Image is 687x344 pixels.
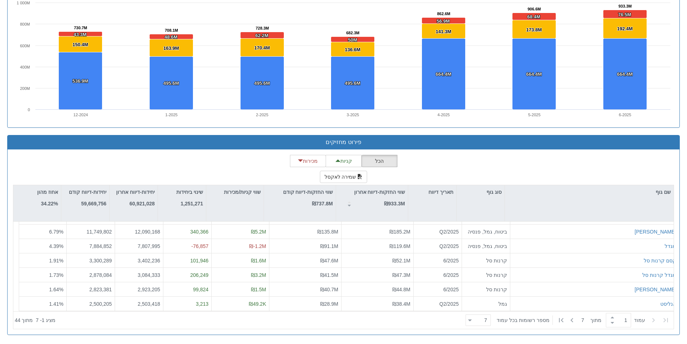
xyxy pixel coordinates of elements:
div: 3,402,236 [118,257,160,264]
span: ₪44.8M [392,286,410,292]
div: 340,366 [166,228,208,235]
span: ₪-1.2M [249,243,266,249]
div: 99,824 [166,286,208,293]
div: תאריך דיווח [408,185,456,199]
button: [PERSON_NAME] [635,228,676,235]
div: קרנות סל [465,286,507,293]
tspan: 906.6M [528,7,541,11]
p: יחידות-דיווח קודם [69,188,106,196]
div: 1.64 % [22,286,63,293]
text: 400M [20,65,30,69]
button: מגדל [665,242,676,249]
strong: 1,251,271 [181,201,203,206]
span: 7 [581,317,590,324]
div: Q2/2025 [417,300,459,307]
span: ₪3.2M [251,272,266,278]
div: ‏מציג 1 - 7 ‏ מתוך 44 [15,312,56,328]
div: 6/2025 [417,257,459,264]
span: ₪38.4M [392,301,410,306]
text: 800M [20,22,30,26]
div: -76,857 [166,242,208,249]
div: קרנות סל [465,271,507,278]
div: 3,213 [166,300,208,307]
tspan: 730.7M [74,26,87,30]
span: ₪49.2K [249,301,266,306]
button: קסם קרנות סל [644,257,676,264]
span: ₪47.6M [320,257,338,263]
div: Q2/2025 [417,228,459,235]
div: 2,500,205 [70,300,112,307]
div: 1.91 % [22,257,63,264]
tspan: 56.9M [437,18,450,24]
text: 4-2025 [437,113,450,117]
text: 5-2025 [528,113,541,117]
tspan: 62.2M [255,33,268,38]
p: שווי החזקות-דיווח אחרון [354,188,405,196]
div: קרנות סל [465,257,507,264]
div: 2,503,418 [118,300,160,307]
button: שמירה לאקסל [320,171,367,183]
div: 11,749,802 [70,228,112,235]
tspan: 536.9M [72,78,88,84]
tspan: 728.3M [256,26,269,30]
div: 12,090,168 [118,228,160,235]
button: [PERSON_NAME] [635,286,676,293]
tspan: 173.8M [526,27,542,32]
tspan: 68.4M [527,14,540,19]
span: ₪135.8M [317,228,338,234]
span: ₪1.5M [251,286,266,292]
div: סוג גוף [457,185,505,199]
span: ₪91.1M [320,243,338,249]
tspan: 1 000M [17,1,30,5]
div: 1.41 % [22,300,63,307]
tspan: 664.4M [617,71,633,77]
span: ‏עמוד [634,317,645,324]
span: ₪52.1M [392,257,410,263]
text: 600M [20,44,30,48]
p: שווי החזקות-דיווח קודם [283,188,333,196]
div: ביטוח, גמל, פנסיה [465,228,507,235]
tspan: 708.1M [165,28,178,32]
div: 101,946 [166,257,208,264]
tspan: 664.4M [436,71,451,77]
text: 0 [28,108,30,112]
tspan: 50M [348,37,357,43]
p: יחידות-דיווח אחרון [116,188,155,196]
tspan: 170.4M [254,45,270,51]
span: ₪28.9M [320,301,338,306]
div: 6/2025 [417,286,459,293]
div: 4.39 % [22,242,63,249]
div: 2,923,205 [118,286,160,293]
div: 1.73 % [22,271,63,278]
tspan: 495.6M [254,80,270,86]
strong: 60,921,028 [129,201,155,206]
strong: ₪933.3M [384,201,405,206]
span: ₪119.6M [389,243,410,249]
tspan: 682.3M [346,31,360,35]
span: ‏מספר רשומות בכל עמוד [497,317,550,324]
div: ‏ מתוך [463,312,672,328]
div: 206,249 [166,271,208,278]
tspan: 43.3M [74,32,87,37]
div: שם גוף [505,185,674,199]
text: 200M [20,86,30,91]
span: ₪5.2M [251,228,266,234]
div: גמל [465,300,507,307]
h3: פירוט מחזיקים [13,139,674,145]
tspan: 664.4M [526,71,542,77]
tspan: 495.6M [345,80,360,86]
text: 6-2025 [619,113,631,117]
button: הכל [361,155,397,167]
span: ₪47.3M [392,272,410,278]
text: 3-2025 [347,113,359,117]
tspan: 862.6M [437,12,450,16]
tspan: 76.5M [618,12,631,17]
button: קניות [326,155,362,167]
span: ₪1.6M [251,257,266,263]
button: מכירות [290,155,326,167]
div: 6/2025 [417,271,459,278]
div: 3,300,289 [70,257,112,264]
div: אנליסט [660,300,676,307]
